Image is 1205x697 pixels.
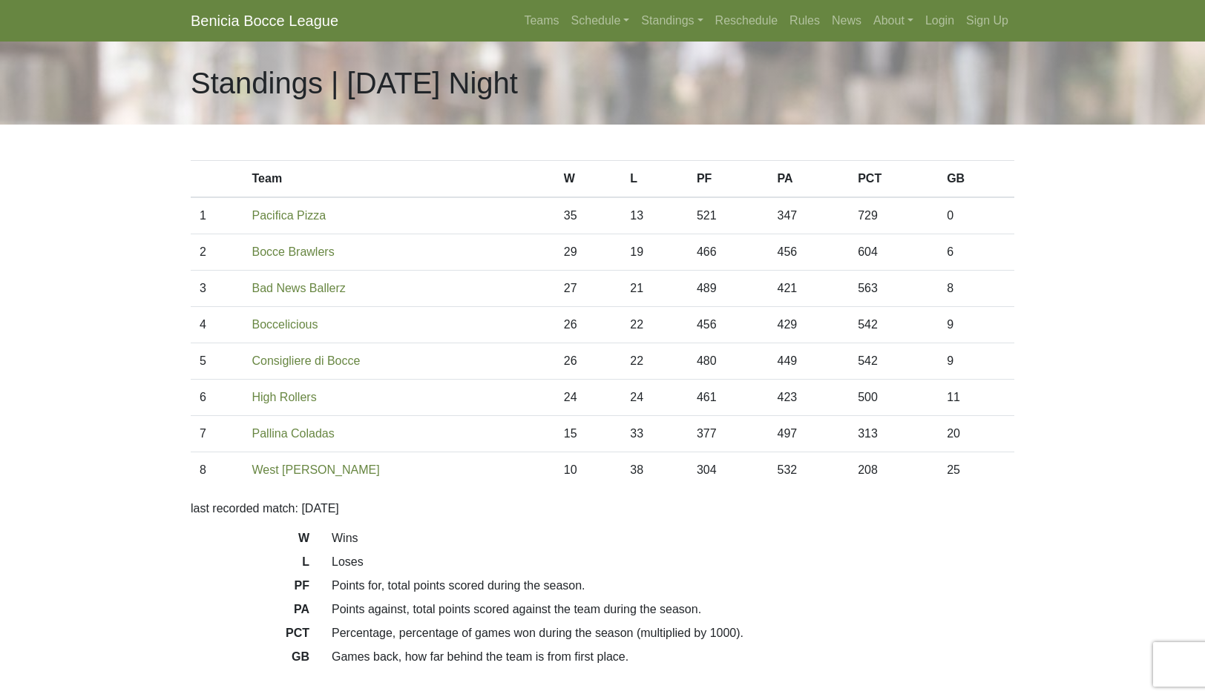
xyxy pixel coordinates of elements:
td: 421 [769,271,850,307]
td: 15 [555,416,622,452]
td: 0 [938,197,1014,234]
h1: Standings | [DATE] Night [191,65,518,101]
th: PF [688,161,769,198]
a: Reschedule [709,6,784,36]
th: GB [938,161,1014,198]
a: West [PERSON_NAME] [252,463,380,476]
td: 542 [849,343,938,380]
td: 532 [769,452,850,489]
a: Rules [784,6,826,36]
td: 8 [191,452,243,489]
td: 604 [849,234,938,271]
td: 2 [191,234,243,271]
td: 10 [555,452,622,489]
th: Team [243,161,555,198]
td: 25 [938,452,1014,489]
td: 3 [191,271,243,307]
td: 377 [688,416,769,452]
dt: GB [180,648,321,672]
a: Teams [518,6,565,36]
td: 21 [621,271,688,307]
td: 26 [555,307,622,343]
a: Bocce Brawlers [252,245,335,258]
td: 24 [555,380,622,416]
a: High Rollers [252,391,317,403]
a: Schedule [565,6,636,36]
td: 19 [621,234,688,271]
td: 29 [555,234,622,271]
td: 542 [849,307,938,343]
td: 429 [769,307,850,343]
dd: Loses [321,553,1025,571]
a: Pallina Coladas [252,427,335,440]
td: 26 [555,343,622,380]
th: PA [769,161,850,198]
td: 461 [688,380,769,416]
td: 466 [688,234,769,271]
td: 20 [938,416,1014,452]
p: last recorded match: [DATE] [191,500,1014,518]
td: 208 [849,452,938,489]
td: 1 [191,197,243,234]
td: 497 [769,416,850,452]
dd: Wins [321,529,1025,547]
td: 423 [769,380,850,416]
td: 35 [555,197,622,234]
td: 456 [769,234,850,271]
td: 13 [621,197,688,234]
td: 304 [688,452,769,489]
dd: Points against, total points scored against the team during the season. [321,601,1025,618]
td: 22 [621,307,688,343]
a: Standings [635,6,709,36]
td: 24 [621,380,688,416]
td: 33 [621,416,688,452]
td: 22 [621,343,688,380]
a: Bad News Ballerz [252,282,346,294]
td: 11 [938,380,1014,416]
td: 449 [769,343,850,380]
th: W [555,161,622,198]
a: Login [919,6,960,36]
a: Benicia Bocce League [191,6,338,36]
td: 9 [938,307,1014,343]
td: 480 [688,343,769,380]
td: 563 [849,271,938,307]
td: 313 [849,416,938,452]
th: PCT [849,161,938,198]
dd: Games back, how far behind the team is from first place. [321,648,1025,666]
a: News [826,6,867,36]
dt: PA [180,601,321,624]
dt: L [180,553,321,577]
dd: Percentage, percentage of games won during the season (multiplied by 1000). [321,624,1025,642]
td: 7 [191,416,243,452]
dt: PCT [180,624,321,648]
a: Consigliere di Bocce [252,354,361,367]
td: 347 [769,197,850,234]
td: 38 [621,452,688,489]
a: Sign Up [960,6,1014,36]
td: 489 [688,271,769,307]
td: 456 [688,307,769,343]
td: 4 [191,307,243,343]
td: 8 [938,271,1014,307]
td: 6 [938,234,1014,271]
td: 729 [849,197,938,234]
dt: PF [180,577,321,601]
a: About [867,6,919,36]
td: 6 [191,380,243,416]
td: 27 [555,271,622,307]
dt: W [180,529,321,553]
th: L [621,161,688,198]
a: Pacifica Pizza [252,209,326,222]
td: 9 [938,343,1014,380]
a: Boccelicious [252,318,318,331]
td: 521 [688,197,769,234]
td: 500 [849,380,938,416]
dd: Points for, total points scored during the season. [321,577,1025,595]
td: 5 [191,343,243,380]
